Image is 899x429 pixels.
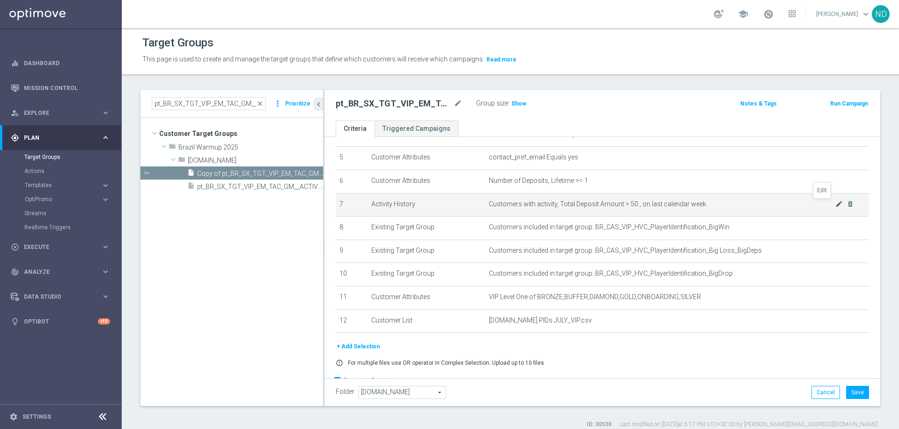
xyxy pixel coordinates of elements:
i: folder [169,143,176,153]
i: keyboard_arrow_right [101,267,110,276]
span: Customer Target Groups [159,127,323,140]
a: Triggered Campaigns [375,120,458,137]
div: Analyze [11,268,101,276]
span: Copy of pt_BR_SX_TGT_VIP_EM_TAC_GM__ACTIVE_HIGHVALUE [197,170,323,178]
span: Brazil Warmup 2025 [178,143,323,151]
div: Explore [11,109,101,117]
div: Dashboard [11,51,110,75]
button: + Add Selection [336,341,381,352]
a: Streams [24,210,97,217]
button: Save [846,386,869,399]
button: Templates keyboard_arrow_right [24,181,111,189]
button: Prioritize [284,98,312,110]
i: insert_drive_file [187,182,195,193]
label: Folder [336,388,354,396]
button: equalizer Dashboard [10,60,111,67]
td: Existing Target Group [368,217,485,240]
button: Mission Control [10,84,111,92]
td: 9 [336,240,368,263]
label: ID: 30530 [587,421,612,429]
a: Realtime Triggers [24,224,97,231]
td: Existing Target Group [368,263,485,286]
button: track_changes Analyze keyboard_arrow_right [10,268,111,276]
span: This page is used to create and manage the target groups that define which customers will receive... [142,55,484,63]
i: keyboard_arrow_right [101,133,110,142]
i: folder [178,156,185,166]
td: Customer Attributes [368,170,485,193]
div: Templates [25,182,101,188]
i: settings [9,413,18,421]
button: Run Campaign [829,98,869,109]
div: Mission Control [11,75,110,100]
button: Notes & Tags [739,98,778,109]
i: keyboard_arrow_right [101,292,110,301]
i: keyboard_arrow_right [101,195,110,204]
i: person_search [11,109,19,117]
span: Analyze [24,269,101,275]
a: Mission Control [24,75,110,100]
div: +10 [98,318,110,324]
i: equalizer [11,59,19,68]
i: keyboard_arrow_right [101,108,110,117]
span: pt_BR_SX_TGT_VIP_EM_TAC_GM__ACTIVE_HIGHVALUE [197,183,323,191]
div: OptiPromo [25,196,101,202]
div: OptiPromo keyboard_arrow_right [24,196,111,203]
td: Activity History [368,193,485,217]
span: school [738,9,748,19]
i: mode_edit [835,200,843,208]
td: 8 [336,217,368,240]
label: Complex Selection [343,376,398,385]
label: : [508,99,509,107]
i: insert_drive_file [187,169,195,180]
i: play_circle_outline [11,243,19,251]
td: 10 [336,263,368,286]
span: Customers with activity, Total Deposit Amount > 50 , on last calendar week [489,200,835,208]
button: Cancel [811,386,840,399]
i: more_vert [273,97,282,110]
button: Data Studio keyboard_arrow_right [10,293,111,301]
p: For multiple files use OR operator in Complex Selection. Upload up to 10 files [348,359,544,367]
td: 5 [336,147,368,170]
div: Templates [24,178,121,192]
button: play_circle_outline Execute keyboard_arrow_right [10,243,111,251]
span: Plan [24,135,101,141]
span: keyboard_arrow_down [861,9,871,19]
div: ND [872,5,890,23]
i: lightbulb [11,317,19,326]
td: 12 [336,309,368,333]
span: Customers included in target group: BR_CAS_VIP_HVC_PlayerIdentification_BigWin [489,223,730,231]
span: [DOMAIN_NAME] PIDs JULY_VIP.csv [489,316,592,324]
i: mode_edit [454,98,462,109]
td: 11 [336,286,368,309]
i: delete_forever [847,200,854,208]
label: Last modified on [DATE] at 5:17 PM UTC+02:00 by [PERSON_NAME][EMAIL_ADDRESS][DOMAIN_NAME] [620,421,878,429]
span: Execute [24,244,101,250]
h1: Target Groups [142,36,214,50]
span: contact_pref_email Equals yes [489,153,578,161]
label: Group size [476,99,508,107]
span: ll.bet.br [188,157,323,165]
div: Execute [11,243,101,251]
td: Customer Attributes [368,147,485,170]
button: person_search Explore keyboard_arrow_right [10,109,111,117]
i: gps_fixed [11,134,19,142]
div: OptiPromo [24,192,121,206]
td: Customer List [368,309,485,333]
button: lightbulb Optibot +10 [10,318,111,325]
a: [PERSON_NAME]keyboard_arrow_down [815,7,872,21]
span: Customers included in target group: BR_CAS_VIP_HVC_PlayerIdentification_Big Loss_BigDeps [489,247,762,255]
span: Data Studio [24,294,101,300]
a: Actions [24,167,97,175]
div: Realtime Triggers [24,220,121,234]
div: Data Studio [11,293,101,301]
i: keyboard_arrow_right [101,242,110,251]
span: Show [511,100,526,107]
span: close [256,100,264,107]
a: Optibot [24,309,98,334]
i: chevron_left [314,100,323,109]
